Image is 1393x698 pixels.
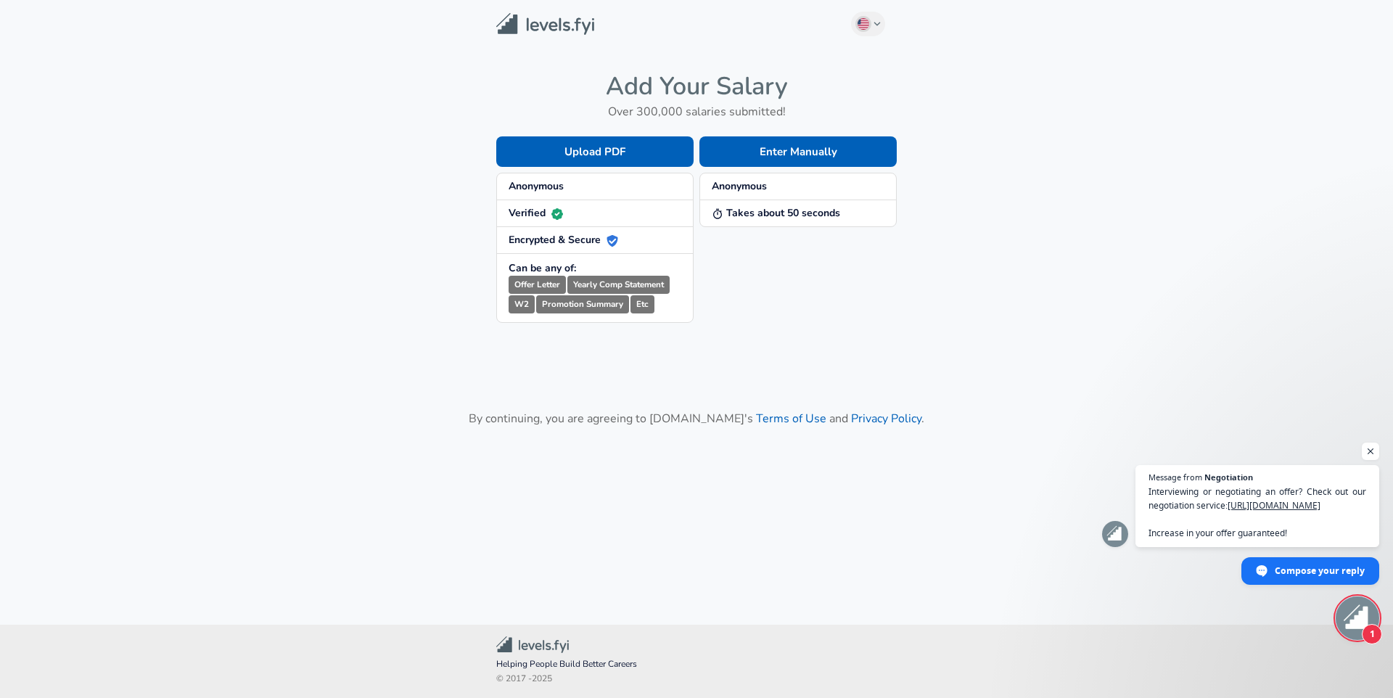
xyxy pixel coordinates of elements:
span: Compose your reply [1275,558,1365,583]
strong: Takes about 50 seconds [712,206,840,220]
small: Promotion Summary [536,295,629,313]
small: Yearly Comp Statement [567,276,670,294]
strong: Encrypted & Secure [509,233,618,247]
img: English (US) [858,18,869,30]
a: Terms of Use [756,411,826,427]
small: W2 [509,295,535,313]
button: Enter Manually [699,136,897,167]
span: Negotiation [1204,473,1253,481]
button: English (US) [851,12,886,36]
span: Helping People Build Better Careers [496,657,897,672]
strong: Anonymous [712,179,767,193]
img: Levels.fyi Community [496,636,569,653]
small: Offer Letter [509,276,566,294]
strong: Verified [509,206,563,220]
span: Message from [1148,473,1202,481]
img: Levels.fyi [496,13,594,36]
small: Etc [630,295,654,313]
span: © 2017 - 2025 [496,672,897,686]
a: Privacy Policy [851,411,921,427]
strong: Anonymous [509,179,564,193]
div: Open chat [1336,596,1379,640]
h6: Over 300,000 salaries submitted! [496,102,897,122]
h4: Add Your Salary [496,71,897,102]
button: Upload PDF [496,136,694,167]
strong: Can be any of: [509,261,576,275]
span: Interviewing or negotiating an offer? Check out our negotiation service: Increase in your offer g... [1148,485,1366,540]
span: 1 [1362,624,1382,644]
